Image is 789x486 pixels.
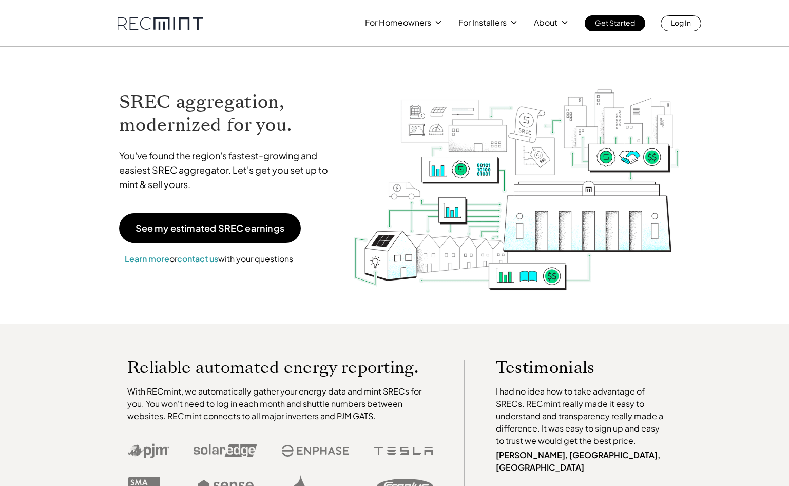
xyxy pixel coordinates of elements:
[661,15,701,31] a: Log In
[127,360,433,375] p: Reliable automated energy reporting.
[127,385,433,422] p: With RECmint, we automatically gather your energy data and mint SRECs for you. You won't need to ...
[534,15,557,30] p: About
[125,253,169,264] a: Learn more
[119,252,299,266] p: or with your questions
[177,253,218,264] a: contact us
[353,62,680,293] img: RECmint value cycle
[585,15,645,31] a: Get Started
[119,213,301,243] a: See my estimated SREC earnings
[119,148,338,192] p: You've found the region's fastest-growing and easiest SREC aggregator. Let's get you set up to mi...
[119,90,338,137] h1: SREC aggregation, modernized for you.
[496,385,668,447] p: I had no idea how to take advantage of SRECs. RECmint really made it easy to understand and trans...
[595,15,635,30] p: Get Started
[136,223,284,233] p: See my estimated SREC earnings
[671,15,691,30] p: Log In
[365,15,431,30] p: For Homeowners
[496,449,668,474] p: [PERSON_NAME], [GEOGRAPHIC_DATA], [GEOGRAPHIC_DATA]
[458,15,507,30] p: For Installers
[496,360,649,375] p: Testimonials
